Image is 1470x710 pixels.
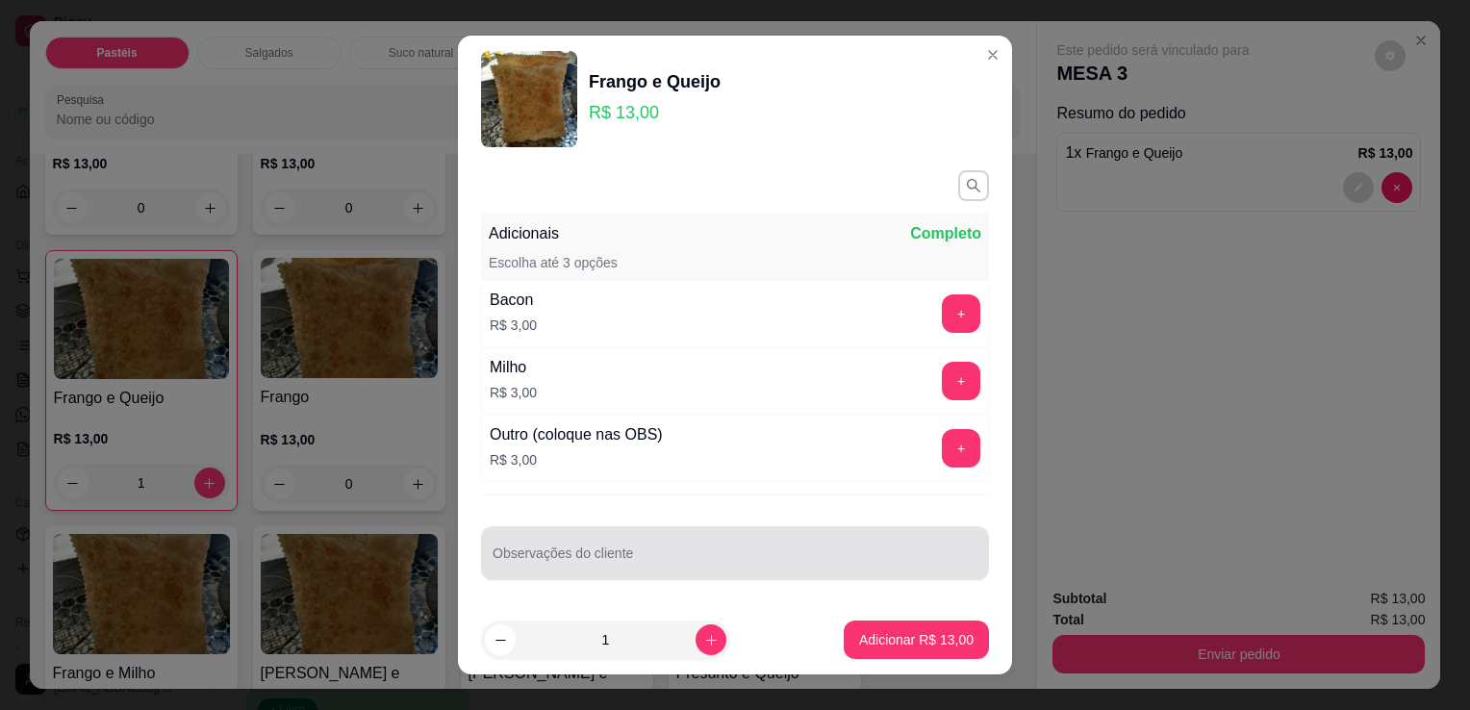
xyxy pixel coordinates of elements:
p: Adicionar R$ 13,00 [859,630,974,649]
p: Completo [910,222,981,245]
div: Bacon [490,289,537,312]
button: add [942,362,980,400]
p: R$ 13,00 [589,99,721,126]
div: Frango e Queijo [589,68,721,95]
button: decrease-product-quantity [485,624,516,655]
p: Adicionais [489,222,559,245]
button: increase-product-quantity [696,624,726,655]
input: Observações do cliente [493,551,977,571]
p: R$ 3,00 [490,383,537,402]
button: add [942,429,980,468]
button: add [942,294,980,333]
p: R$ 3,00 [490,316,537,335]
p: Escolha até 3 opções [489,253,618,272]
div: Outro (coloque nas OBS) [490,423,663,446]
button: Close [977,39,1008,70]
div: Milho [490,356,537,379]
p: R$ 3,00 [490,450,663,469]
img: product-image [481,51,577,147]
button: Adicionar R$ 13,00 [844,621,989,659]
